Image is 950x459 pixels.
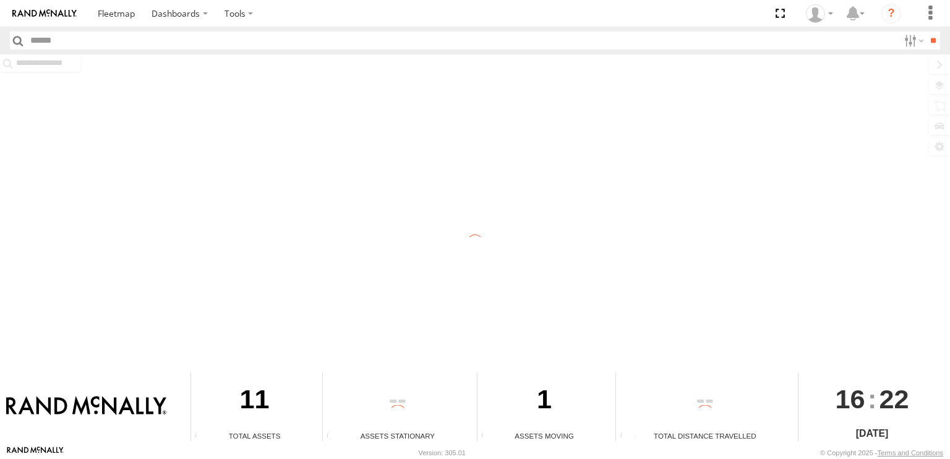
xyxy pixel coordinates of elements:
label: Search Filter Options [899,32,926,49]
img: Rand McNally [6,396,166,417]
div: [DATE] [798,426,945,441]
div: Total distance travelled by all assets within specified date range and applied filters [616,432,635,441]
div: Assets Moving [477,431,612,441]
a: Visit our Website [7,447,64,459]
div: Total number of assets current stationary. [323,432,341,441]
div: Total Assets [191,431,318,441]
span: 22 [879,372,909,426]
div: Assets Stationary [323,431,472,441]
img: rand-logo.svg [12,9,77,18]
div: Version: 305.01 [419,449,466,457]
div: : [798,372,945,426]
div: © Copyright 2025 - [820,449,943,457]
div: Valeo Dash [802,4,837,23]
div: Total Distance Travelled [616,431,794,441]
div: Total number of assets current in transit. [477,432,496,441]
i: ? [881,4,901,24]
div: 11 [191,372,318,431]
a: Terms and Conditions [878,449,943,457]
div: 1 [477,372,612,431]
div: Total number of Enabled Assets [191,432,210,441]
span: 16 [836,372,865,426]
